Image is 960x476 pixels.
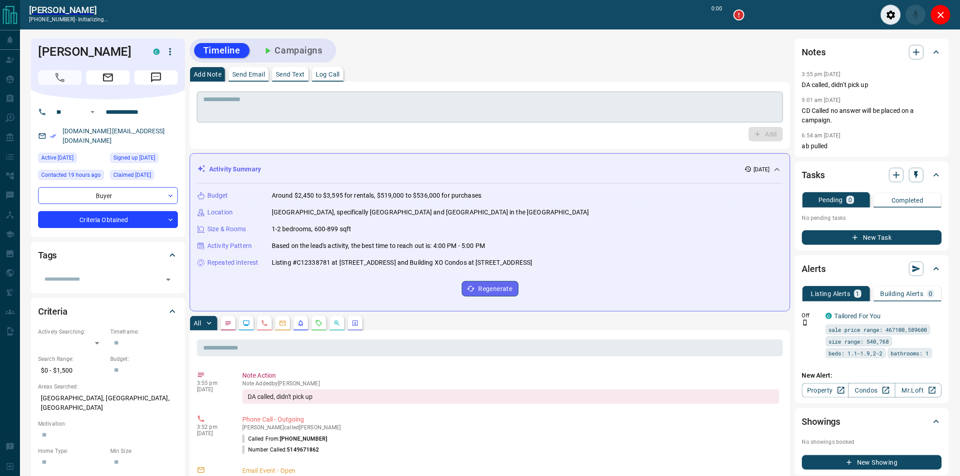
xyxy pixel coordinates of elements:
svg: Push Notification Only [802,320,808,326]
svg: Agent Actions [352,320,359,327]
span: [PHONE_NUMBER] [280,436,327,442]
p: [PHONE_NUMBER] - [29,15,108,24]
button: Campaigns [253,43,332,58]
p: [GEOGRAPHIC_DATA], [GEOGRAPHIC_DATA], [GEOGRAPHIC_DATA] [38,391,178,415]
p: All [194,320,201,326]
span: bathrooms: 1 [891,349,929,358]
p: 0:00 [712,5,723,25]
span: 5149671862 [287,447,319,453]
p: Number Called: [242,446,319,454]
h2: Tags [38,248,57,262]
div: Criteria [38,301,178,322]
span: sale price range: 467100,589600 [829,325,927,334]
p: Timeframe: [110,328,178,336]
p: New Alert: [802,371,942,380]
p: 0 [848,197,852,203]
p: Building Alerts [881,291,924,297]
p: Size & Rooms [207,224,246,234]
button: Regenerate [462,281,519,296]
div: Tags [38,244,178,266]
button: Open [162,273,175,286]
span: beds: 1.1-1.9,2-2 [829,349,883,358]
div: Wed Aug 13 2025 [110,170,178,183]
p: 3:55 pm [197,380,229,386]
p: No showings booked [802,438,942,446]
svg: Opportunities [333,320,341,327]
p: [DATE] [197,430,229,437]
p: Areas Searched: [38,383,178,391]
a: Property [802,383,849,398]
p: Note Action [242,371,779,380]
div: Activity Summary[DATE] [197,161,783,178]
button: Timeline [194,43,250,58]
p: Activity Summary [209,165,261,174]
button: Open [87,107,98,117]
p: Search Range: [38,355,106,363]
div: Showings [802,411,942,432]
p: [DATE] [754,165,770,174]
span: Signed up [DATE] [113,153,155,162]
a: [PERSON_NAME] [29,5,108,15]
p: Email Event - Open [242,466,779,476]
div: Criteria Obtained [38,211,178,228]
p: Listing Alerts [811,291,851,297]
p: Send Text [276,71,305,78]
p: Called From: [242,435,327,443]
div: Notes [802,41,942,63]
div: Fri Aug 15 2025 [38,170,106,183]
p: No pending tasks [802,211,942,225]
svg: Email Verified [50,133,56,139]
p: $0 - $1,500 [38,363,106,378]
button: New Showing [802,455,942,470]
span: size range: 540,768 [829,337,889,346]
a: Tailored For You [835,312,881,320]
svg: Emails [279,320,286,327]
div: Audio Settings [881,5,901,25]
span: Active [DATE] [41,153,73,162]
span: Message [134,70,178,85]
p: Off [802,311,820,320]
svg: Requests [315,320,323,327]
div: Mute [906,5,926,25]
svg: Lead Browsing Activity [243,320,250,327]
p: ab pulled [802,141,942,151]
p: Based on the lead's activity, the best time to reach out is: 4:00 PM - 5:00 PM [272,241,485,251]
p: [DATE] [197,386,229,393]
p: Send Email [232,71,265,78]
p: Home Type: [38,447,106,455]
h2: Showings [802,414,841,429]
div: Buyer [38,187,178,204]
p: [PERSON_NAME] called [PERSON_NAME] [242,424,779,431]
svg: Calls [261,320,268,327]
p: Actively Searching: [38,328,106,336]
p: [GEOGRAPHIC_DATA], specifically [GEOGRAPHIC_DATA] and [GEOGRAPHIC_DATA] in the [GEOGRAPHIC_DATA] [272,208,589,217]
span: Email [86,70,130,85]
svg: Notes [225,320,232,327]
span: Call [38,70,82,85]
h2: Notes [802,45,826,59]
a: [DOMAIN_NAME][EMAIL_ADDRESS][DOMAIN_NAME] [63,127,165,144]
p: CD Called no answer will be placed on a campaign. [802,106,942,125]
div: Tasks [802,164,942,186]
div: Alerts [802,258,942,280]
p: Listing #C12338781 at [STREET_ADDRESS] and Building XO Condos at [STREET_ADDRESS] [272,258,533,267]
div: Tue Aug 12 2025 [38,153,106,165]
p: 6:54 am [DATE] [802,132,841,139]
a: Condos [848,383,895,398]
p: 3:52 pm [197,424,229,430]
h1: [PERSON_NAME] [38,44,140,59]
p: Add Note [194,71,221,78]
p: Location [207,208,233,217]
button: New Task [802,230,942,245]
span: initializing... [78,16,108,23]
p: Budget [207,191,228,200]
p: 1 [856,291,860,297]
p: DA called, didn't pick up [802,80,942,90]
p: Repeated Interest [207,258,258,267]
p: Motivation: [38,420,178,428]
p: Log Call [316,71,340,78]
h2: Criteria [38,304,68,319]
span: Contacted 19 hours ago [41,170,101,180]
h2: Alerts [802,262,826,276]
